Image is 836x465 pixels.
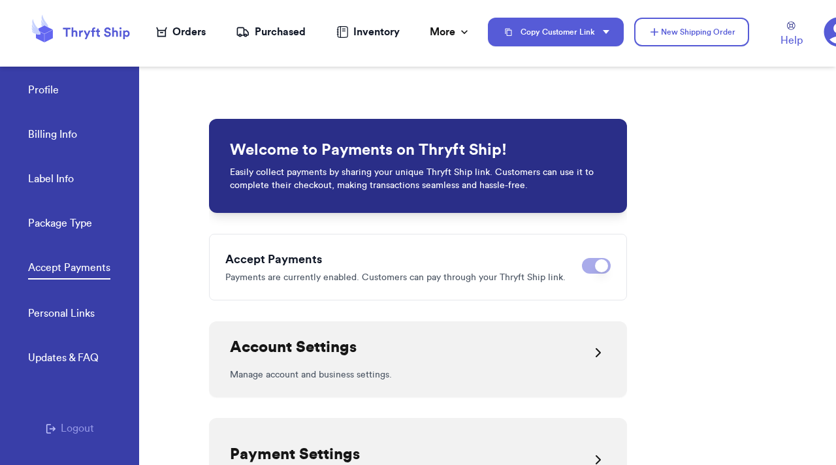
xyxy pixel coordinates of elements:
a: Profile [28,82,59,101]
a: Inventory [336,24,400,40]
a: Label Info [28,171,74,189]
a: Package Type [28,216,92,234]
h2: Payment Settings [230,444,360,465]
a: Purchased [236,24,306,40]
p: Manage account and business settings. [230,368,606,381]
h1: Welcome to Payments on Thryft Ship! [230,140,606,161]
a: Updates & FAQ [28,350,99,368]
p: Payments are currently enabled. Customers can pay through your Thryft Ship link. [225,271,571,284]
div: Updates & FAQ [28,350,99,366]
span: Help [780,33,803,48]
p: Easily collect payments by sharing your unique Thryft Ship link. Customers can use it to complete... [230,166,606,192]
button: Logout [46,421,94,436]
a: Billing Info [28,127,77,145]
button: Copy Customer Link [488,18,624,46]
a: Help [780,22,803,48]
a: Accept Payments [28,260,110,280]
h3: Accept Payments [225,250,571,268]
h2: Account Settings [230,337,357,358]
button: New Shipping Order [634,18,749,46]
div: More [430,24,471,40]
a: Orders [156,24,206,40]
a: Personal Links [28,306,95,324]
